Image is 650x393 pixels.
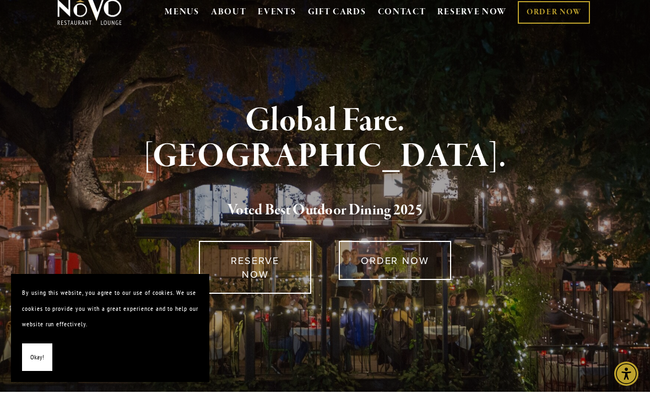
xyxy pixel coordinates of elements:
p: By using this website, you agree to our use of cookies. We use cookies to provide you with a grea... [22,285,198,332]
a: Voted Best Outdoor Dining 202 [227,201,415,222]
h2: 5 [72,199,579,222]
a: ORDER NOW [518,1,590,24]
a: MENUS [165,7,199,18]
strong: Global Fare. [GEOGRAPHIC_DATA]. [144,100,507,177]
a: EVENTS [258,7,296,18]
a: RESERVE NOW [437,2,507,23]
a: GIFT CARDS [308,2,366,23]
div: Accessibility Menu [614,362,638,386]
a: ABOUT [211,7,247,18]
a: RESERVE NOW [199,241,311,294]
span: Okay! [30,349,44,365]
a: ORDER NOW [339,241,451,280]
button: Okay! [22,343,52,372]
section: Cookie banner [11,274,209,382]
a: CONTACT [378,2,426,23]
